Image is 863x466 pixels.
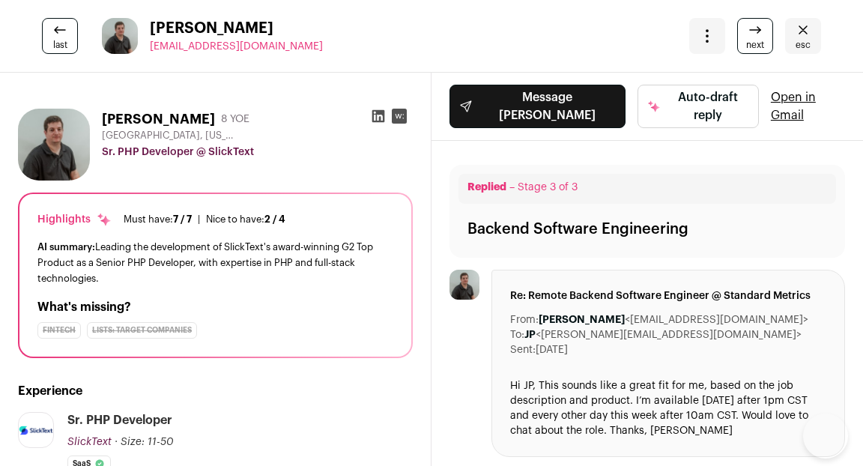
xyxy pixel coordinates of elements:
div: Must have: [124,214,192,226]
a: Open in Gmail [771,88,845,124]
dd: <[PERSON_NAME][EMAIL_ADDRESS][DOMAIN_NAME]> [524,327,802,342]
span: last [53,39,67,51]
dt: From: [510,312,539,327]
div: 8 YOE [221,112,249,127]
div: Backend Software Engineering [467,219,688,240]
span: AI summary: [37,242,95,252]
img: 1e99fecf8862d4f3bbdc17a0c27a68acc7d68d592c0e29665e17ea9e1a33e50c.jpg [102,18,138,54]
b: JP [524,330,536,340]
dt: Sent: [510,342,536,357]
button: Message [PERSON_NAME] [449,85,626,128]
span: SlickText [67,437,112,447]
dd: [DATE] [536,342,568,357]
span: Stage 3 of 3 [518,182,578,193]
div: Hi JP, This sounds like a great fit for me, based on the job description and product. I’m availab... [510,378,826,438]
div: Leading the development of SlickText's award-winning G2 Top Product as a Senior PHP Developer, wi... [37,239,393,286]
span: [PERSON_NAME] [150,18,323,39]
b: [PERSON_NAME] [539,315,625,325]
div: Lists: Target Companies [87,322,197,339]
img: 1e99fecf8862d4f3bbdc17a0c27a68acc7d68d592c0e29665e17ea9e1a33e50c.jpg [18,109,90,181]
button: Open dropdown [689,18,725,54]
span: 7 / 7 [173,214,192,224]
dd: <[EMAIL_ADDRESS][DOMAIN_NAME]> [539,312,808,327]
ul: | [124,214,285,226]
span: – [509,182,515,193]
a: Close [785,18,821,54]
h2: What's missing? [37,298,393,316]
img: 1e99fecf8862d4f3bbdc17a0c27a68acc7d68d592c0e29665e17ea9e1a33e50c.jpg [449,270,479,300]
div: Fintech [37,322,81,339]
div: Nice to have: [206,214,285,226]
a: last [42,18,78,54]
span: 2 / 4 [264,214,285,224]
div: Sr. PHP Developer [67,412,172,429]
img: 9238d08a80cea63bd4d9a4d781e540bbe09190634ab8a4ec5cef8969f1ee8e17.png [19,426,53,435]
h2: Experience [18,382,413,400]
span: [EMAIL_ADDRESS][DOMAIN_NAME] [150,41,323,52]
span: Replied [467,182,506,193]
div: Sr. PHP Developer @ SlickText [102,145,413,160]
button: Auto-draft reply [638,85,759,128]
h1: [PERSON_NAME] [102,109,215,130]
dt: To: [510,327,524,342]
a: [EMAIL_ADDRESS][DOMAIN_NAME] [150,39,323,54]
span: next [746,39,764,51]
span: · Size: 11-50 [115,437,174,447]
a: next [737,18,773,54]
div: Highlights [37,212,112,227]
span: Re: Remote Backend Software Engineer @ Standard Metrics [510,288,826,303]
span: [GEOGRAPHIC_DATA], [US_STATE], [GEOGRAPHIC_DATA] [102,130,237,142]
iframe: Help Scout Beacon - Open [803,414,848,459]
span: esc [796,39,811,51]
